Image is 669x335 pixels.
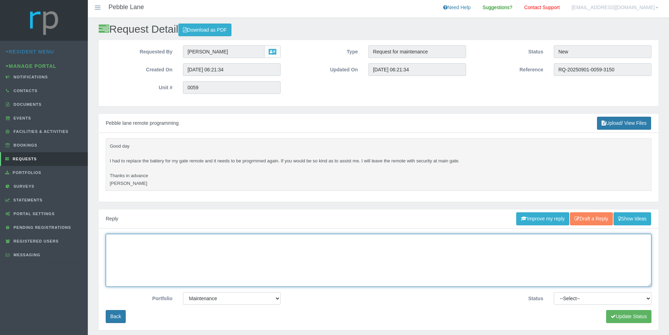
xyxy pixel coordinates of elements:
span: Messaging [12,253,40,257]
span: Registered Users [12,239,59,243]
div: Pebble lane remote programming [99,114,658,133]
span: Bookings [12,143,38,147]
a: Download as PDF [178,24,231,37]
a: Back [106,310,126,323]
span: Surveys [12,184,34,188]
span: Requests [11,157,37,161]
h2: Request Detail [99,23,658,36]
span: Notifications [12,75,48,79]
span: Contacts [12,89,38,93]
label: Reference [471,63,549,74]
label: Type [286,45,363,56]
label: Updated On [286,63,363,74]
button: Improve my reply [516,212,569,225]
button: Draft a Reply [570,212,613,225]
label: Status [471,292,549,303]
span: Statements [12,198,42,202]
span: Portfolios [11,170,41,175]
label: Unit # [100,81,178,92]
span: Events [12,116,31,120]
label: Status [471,45,549,56]
span: Documents [12,102,42,107]
a: Resident Menu [6,49,54,54]
button: Show Ideas [614,212,651,225]
label: Requested By [100,45,178,56]
a: Upload/ View Files [597,117,651,130]
div: Reply [99,210,658,228]
pre: Good day I had to replace the battery for my gate remote and it needs to be progrmmed again. If y... [106,138,651,191]
span: Facilities & Activities [12,129,68,134]
span: Pending Registrations [12,225,71,230]
a: Manage Portal [6,63,57,69]
h4: Pebble Lane [109,4,144,11]
label: Portfolio [100,292,178,303]
label: Created On [100,63,178,74]
span: Portal Settings [12,212,55,216]
button: Update Status [606,310,651,323]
